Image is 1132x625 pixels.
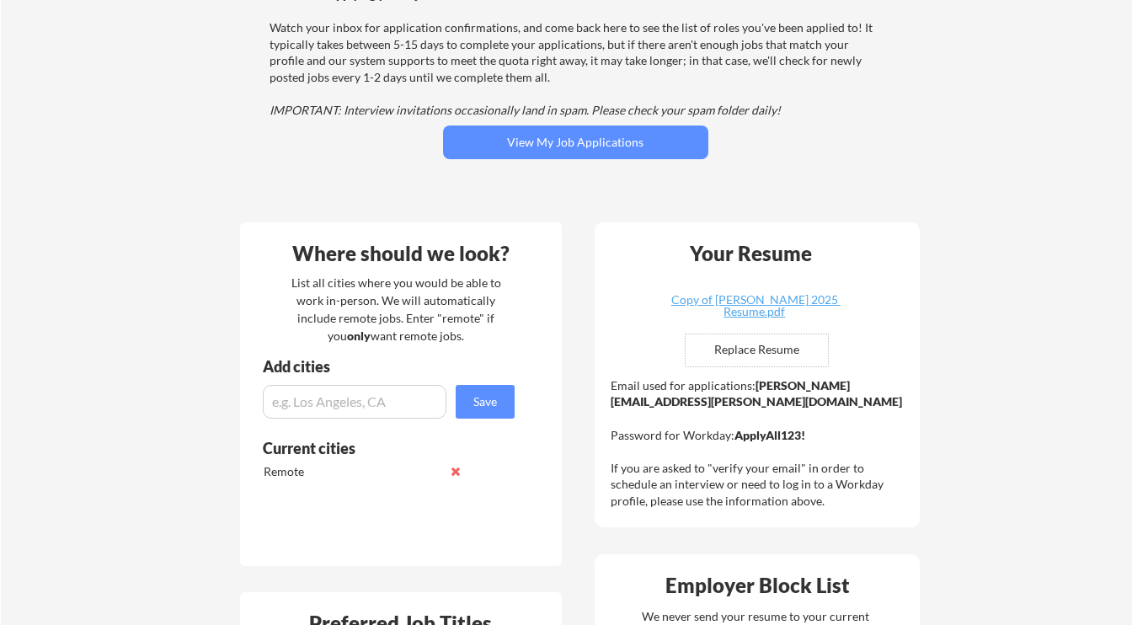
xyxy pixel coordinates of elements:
div: Remote [264,463,441,480]
strong: [PERSON_NAME][EMAIL_ADDRESS][PERSON_NAME][DOMAIN_NAME] [611,378,902,409]
div: Add cities [263,359,519,374]
div: Your Resume [668,243,835,264]
div: Where should we look? [244,243,558,264]
div: Employer Block List [601,575,915,596]
strong: ApplyAll123! [734,428,805,442]
div: List all cities where you would be able to work in-person. We will automatically include remote j... [280,274,512,345]
strong: only [347,329,371,343]
a: Copy of [PERSON_NAME] 2025 Resume.pdf [654,294,855,320]
div: Copy of [PERSON_NAME] 2025 Resume.pdf [654,294,855,318]
div: Current cities [263,441,496,456]
em: IMPORTANT: Interview invitations occasionally land in spam. Please check your spam folder daily! [270,103,781,117]
input: e.g. Los Angeles, CA [263,385,446,419]
button: Save [456,385,515,419]
div: Email used for applications: Password for Workday: If you are asked to "verify your email" in ord... [611,377,908,510]
button: View My Job Applications [443,126,708,159]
